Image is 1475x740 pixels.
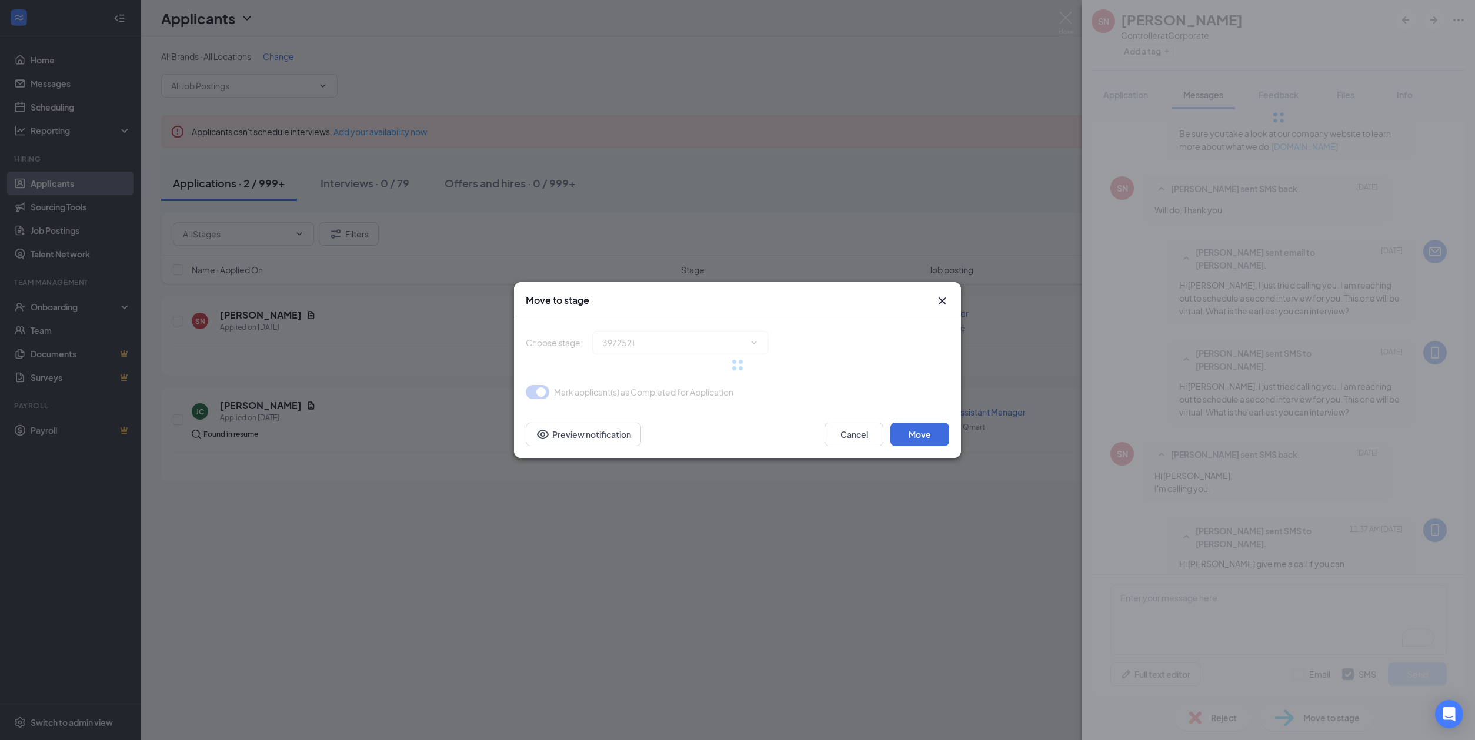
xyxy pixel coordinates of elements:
button: Preview notificationEye [526,423,641,446]
svg: Eye [536,427,550,441]
button: Cancel [825,423,883,446]
div: Open Intercom Messenger [1435,700,1463,728]
button: Close [935,294,949,308]
button: Move [890,423,949,446]
h3: Move to stage [526,294,589,307]
svg: Cross [935,294,949,308]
